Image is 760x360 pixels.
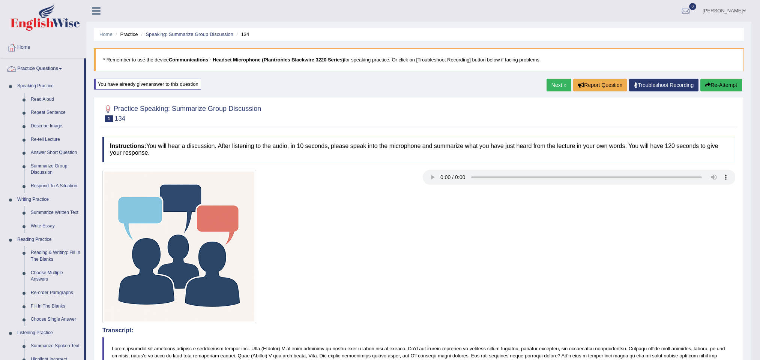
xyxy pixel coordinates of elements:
[27,133,84,146] a: Re-tell Lecture
[27,206,84,220] a: Summarize Written Text
[105,115,113,122] span: 1
[102,103,261,122] h2: Practice Speaking: Summarize Group Discussion
[0,58,84,77] a: Practice Questions
[27,266,84,286] a: Choose Multiple Answers
[27,106,84,120] a: Repeat Sentence
[0,37,86,56] a: Home
[94,48,744,71] blockquote: * Remember to use the device for speaking practice. Or click on [Troubleshoot Recording] button b...
[629,79,698,91] a: Troubleshoot Recording
[689,3,697,10] span: 0
[700,79,742,91] button: Re-Attempt
[27,146,84,160] a: Answer Short Question
[27,93,84,106] a: Read Aloud
[110,143,146,149] b: Instructions:
[102,327,735,334] h4: Transcript:
[102,137,735,162] h4: You will hear a discussion. After listening to the audio, in 10 seconds, please speak into the mi...
[169,57,344,63] b: Communications - Headset Microphone (Plantronics Blackwire 3220 Series)
[146,31,233,37] a: Speaking: Summarize Group Discussion
[27,286,84,300] a: Re-order Paragraphs
[114,31,138,38] li: Practice
[234,31,249,38] li: 134
[27,339,84,353] a: Summarize Spoken Text
[27,300,84,313] a: Fill In The Blanks
[27,220,84,233] a: Write Essay
[115,115,125,122] small: 134
[27,313,84,326] a: Choose Single Answer
[94,79,201,90] div: You have already given answer to this question
[14,233,84,246] a: Reading Practice
[27,120,84,133] a: Describe Image
[99,31,113,37] a: Home
[14,79,84,93] a: Speaking Practice
[547,79,571,91] a: Next »
[14,326,84,340] a: Listening Practice
[573,79,627,91] button: Report Question
[27,179,84,193] a: Respond To A Situation
[14,193,84,206] a: Writing Practice
[27,246,84,266] a: Reading & Writing: Fill In The Blanks
[27,160,84,179] a: Summarize Group Discussion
